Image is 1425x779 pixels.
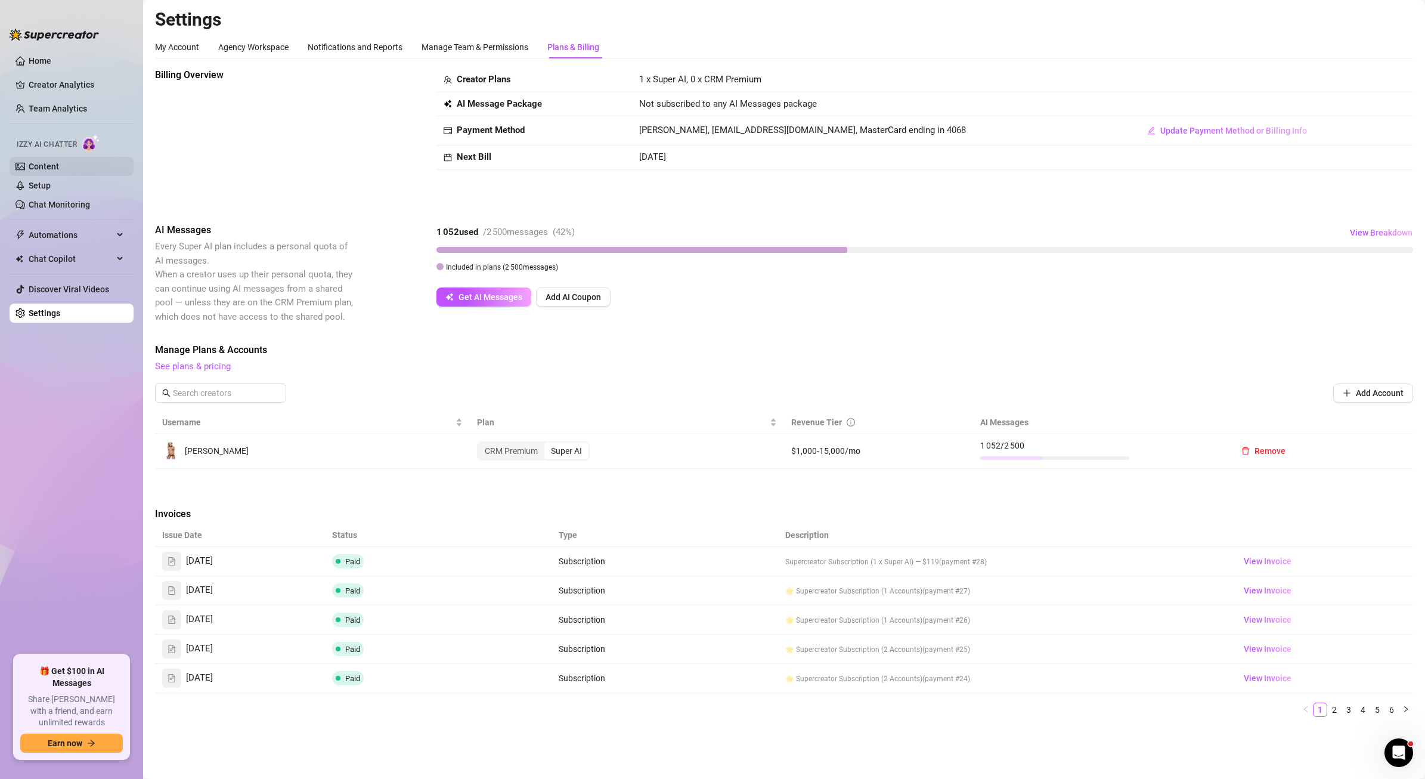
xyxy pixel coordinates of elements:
a: 2 [1328,703,1341,716]
span: [PERSON_NAME] [185,446,249,456]
img: logo-BBDzfeDw.svg [10,29,99,41]
a: Creator Analytics [29,75,124,94]
button: Add Account [1333,384,1413,403]
span: View Invoice [1244,642,1291,656]
a: See plans & pricing [155,361,231,372]
span: (payment #24) [922,675,970,683]
span: (payment #28) [939,558,987,566]
span: Automations [29,225,113,245]
li: Previous Page [1299,703,1313,717]
th: Description [778,524,1231,547]
span: Subscription [559,644,605,654]
span: Subscription [559,557,605,566]
span: Remove [1254,446,1285,456]
span: Included in plans ( 2 500 messages) [446,263,558,271]
span: Earn now [48,738,82,748]
strong: Payment Method [457,125,525,135]
li: 4 [1356,703,1370,717]
img: Chat Copilot [16,255,23,263]
span: Paid [345,557,360,566]
span: Update Payment Method or Billing Info [1160,126,1307,135]
span: 🌟 Supercreator Subscription (1 Accounts) [785,616,922,625]
a: View Invoice [1239,671,1296,685]
a: Chat Monitoring [29,200,90,209]
span: Every Super AI plan includes a personal quota of AI messages. When a creator uses up their person... [155,241,353,322]
a: View Invoice [1239,554,1296,568]
span: 🌟 Supercreator Subscription (2 Accounts) [785,645,922,654]
strong: Next Bill [457,152,491,162]
th: AI Messages [973,411,1225,434]
span: Add AI Coupon [546,292,601,302]
span: (payment #27) [922,587,970,595]
a: 3 [1342,703,1355,716]
a: Content [29,162,59,171]
div: Agency Workspace [218,41,289,54]
strong: AI Message Package [457,98,542,109]
span: [DATE] [186,642,213,656]
span: / 2 500 messages [483,227,548,237]
li: 6 [1384,703,1399,717]
img: AI Chatter [82,134,100,152]
button: left [1299,703,1313,717]
span: Paid [345,674,360,683]
span: 🎁 Get $100 in AI Messages [20,666,123,689]
button: Update Payment Method or Billing Info [1138,121,1316,140]
li: 1 [1313,703,1327,717]
input: Search creators [173,387,269,400]
span: View Invoice [1244,584,1291,597]
span: View Invoice [1244,672,1291,685]
div: CRM Premium [478,443,544,459]
span: ( 42 %) [553,227,575,237]
div: My Account [155,41,199,54]
span: Subscription [559,673,605,683]
span: Revenue Tier [791,418,842,427]
span: team [444,76,452,84]
span: plus [1343,389,1351,397]
span: search [162,389,171,397]
span: View Invoice [1244,613,1291,626]
th: Plan [470,411,785,434]
th: Status [325,524,552,547]
span: calendar [444,153,452,162]
span: (payment #25) [922,645,970,654]
a: 1 [1314,703,1327,716]
span: [DATE] [186,583,213,598]
span: Get AI Messages [459,292,522,302]
span: Izzy AI Chatter [17,139,77,150]
span: View Invoice [1244,555,1291,568]
img: Tiffany [163,443,179,459]
span: file-text [168,645,176,653]
span: [PERSON_NAME], [EMAIL_ADDRESS][DOMAIN_NAME], MasterCard ending in 4068 [639,125,966,135]
th: Issue Date [155,524,325,547]
a: 5 [1371,703,1384,716]
a: 6 [1385,703,1398,716]
span: Subscription [559,615,605,625]
a: View Invoice [1239,642,1296,656]
span: Billing Overview [155,68,355,82]
a: Settings [29,308,60,318]
div: Super AI [544,443,588,459]
button: Get AI Messages [436,288,531,307]
span: Paid [345,616,360,625]
span: [DATE] [639,152,666,162]
span: file-text [168,557,176,565]
a: 4 [1356,703,1370,716]
span: [DATE] [186,671,213,685]
span: thunderbolt [16,230,25,240]
div: segmented control [477,441,590,460]
span: View Breakdown [1350,228,1412,237]
span: Not subscribed to any AI Messages package [639,97,817,112]
span: left [1302,706,1309,713]
span: 1 052 / 2 500 [980,439,1218,452]
span: [DATE] [186,613,213,627]
li: 2 [1327,703,1342,717]
button: Remove [1232,441,1295,460]
li: 3 [1342,703,1356,717]
iframe: Intercom live chat [1384,738,1413,767]
span: Chat Copilot [29,249,113,268]
span: arrow-right [87,739,95,747]
span: file-text [168,674,176,682]
li: Next Page [1399,703,1413,717]
li: 5 [1370,703,1384,717]
span: Supercreator Subscription (1 x Super AI) — $119 [785,558,939,566]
